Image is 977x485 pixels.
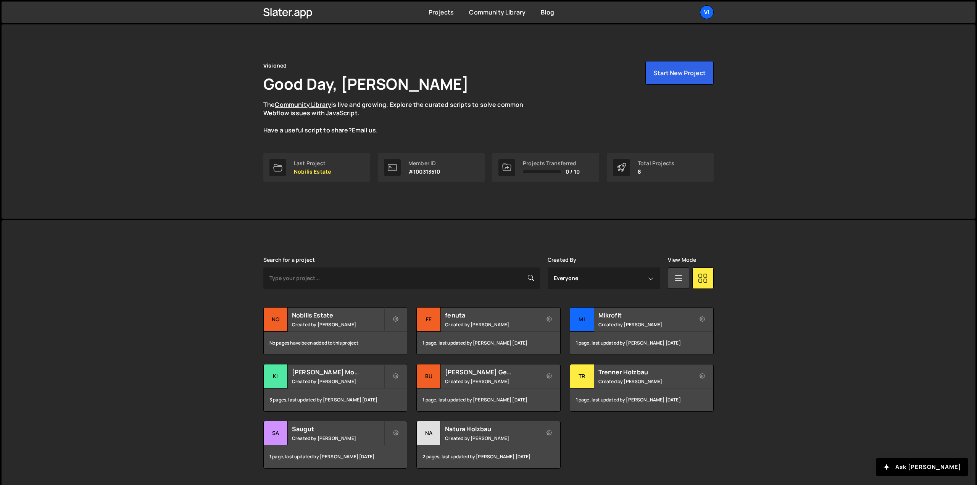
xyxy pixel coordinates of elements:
a: No Nobilis Estate Created by [PERSON_NAME] No pages have been added to this project [263,307,407,355]
p: The is live and growing. Explore the curated scripts to solve common Webflow issues with JavaScri... [263,100,538,135]
label: View Mode [668,257,696,263]
span: 0 / 10 [566,169,580,175]
a: Projects [429,8,454,16]
div: Bu [417,364,441,388]
small: Created by [PERSON_NAME] [292,378,384,385]
small: Created by [PERSON_NAME] [445,435,537,441]
small: Created by [PERSON_NAME] [445,378,537,385]
a: Mi Mikrofit Created by [PERSON_NAME] 1 page, last updated by [PERSON_NAME] [DATE] [570,307,714,355]
div: Total Projects [638,160,674,166]
small: Created by [PERSON_NAME] [292,435,384,441]
div: Mi [570,308,594,332]
div: Member ID [408,160,440,166]
div: 1 page, last updated by [PERSON_NAME] [DATE] [570,388,713,411]
p: Nobilis Estate [294,169,331,175]
label: Created By [548,257,577,263]
button: Start New Project [645,61,714,85]
h2: Saugut [292,425,384,433]
small: Created by [PERSON_NAME] [598,321,690,328]
div: 2 pages, last updated by [PERSON_NAME] [DATE] [417,445,560,468]
input: Type your project... [263,267,540,289]
a: Vi [700,5,714,19]
a: Email us [352,126,376,134]
div: 1 page, last updated by [PERSON_NAME] [DATE] [264,445,407,468]
a: Last Project Nobilis Estate [263,153,370,182]
a: Ki [PERSON_NAME] Montagen Created by [PERSON_NAME] 3 pages, last updated by [PERSON_NAME] [DATE] [263,364,407,412]
div: Tr [570,364,594,388]
p: #100313510 [408,169,440,175]
a: fe fenuta Created by [PERSON_NAME] 1 page, last updated by [PERSON_NAME] [DATE] [416,307,560,355]
a: Community Library [275,100,331,109]
p: 8 [638,169,674,175]
label: Search for a project [263,257,315,263]
div: Projects Transferred [523,160,580,166]
h2: Nobilis Estate [292,311,384,319]
div: 1 page, last updated by [PERSON_NAME] [DATE] [417,388,560,411]
h2: Mikrofit [598,311,690,319]
h2: [PERSON_NAME] Montagen [292,368,384,376]
h2: Trenner Holzbau [598,368,690,376]
small: Created by [PERSON_NAME] [292,321,384,328]
div: Sa [264,421,288,445]
a: Blog [541,8,554,16]
div: Last Project [294,160,331,166]
div: No pages have been added to this project [264,332,407,354]
div: No [264,308,288,332]
a: Sa Saugut Created by [PERSON_NAME] 1 page, last updated by [PERSON_NAME] [DATE] [263,421,407,469]
a: Community Library [469,8,526,16]
div: 1 page, last updated by [PERSON_NAME] [DATE] [417,332,560,354]
div: 1 page, last updated by [PERSON_NAME] [DATE] [570,332,713,354]
a: Bu [PERSON_NAME] Gebäudetechnik Created by [PERSON_NAME] 1 page, last updated by [PERSON_NAME] [D... [416,364,560,412]
small: Created by [PERSON_NAME] [445,321,537,328]
h2: [PERSON_NAME] Gebäudetechnik [445,368,537,376]
div: Visioned [263,61,287,70]
small: Created by [PERSON_NAME] [598,378,690,385]
h1: Good Day, [PERSON_NAME] [263,73,469,94]
div: Ki [264,364,288,388]
div: fe [417,308,441,332]
h2: fenuta [445,311,537,319]
div: 3 pages, last updated by [PERSON_NAME] [DATE] [264,388,407,411]
a: Tr Trenner Holzbau Created by [PERSON_NAME] 1 page, last updated by [PERSON_NAME] [DATE] [570,364,714,412]
button: Ask [PERSON_NAME] [876,458,968,476]
a: Na Natura Holzbau Created by [PERSON_NAME] 2 pages, last updated by [PERSON_NAME] [DATE] [416,421,560,469]
h2: Natura Holzbau [445,425,537,433]
div: Na [417,421,441,445]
